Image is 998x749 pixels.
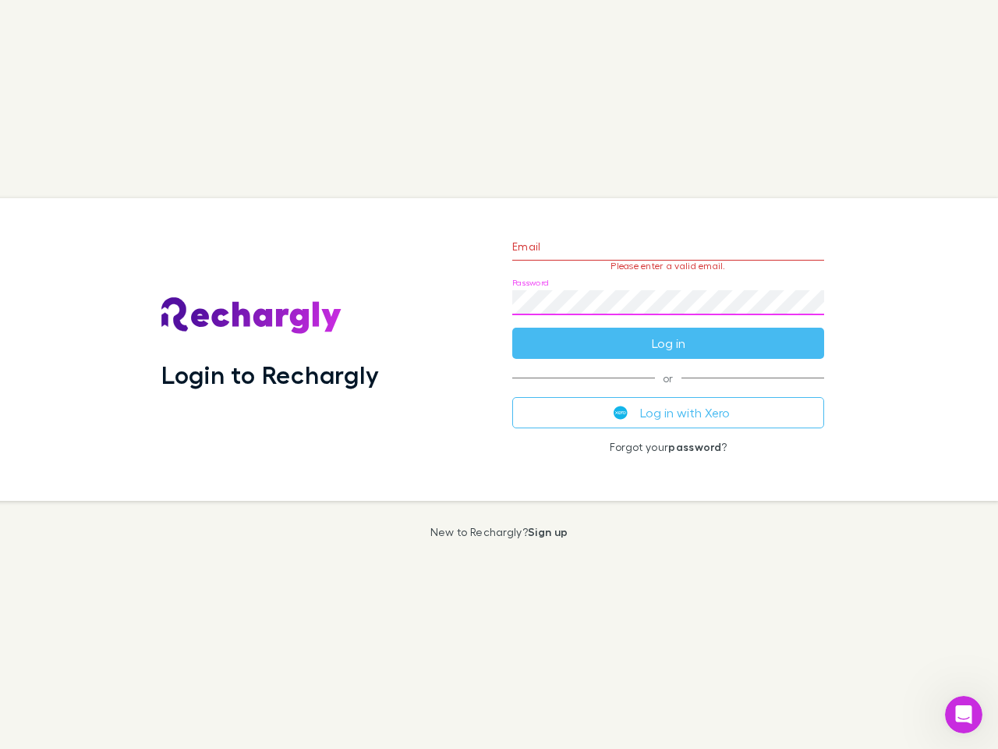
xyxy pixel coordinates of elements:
[512,397,824,428] button: Log in with Xero
[512,441,824,453] p: Forgot your ?
[161,360,379,389] h1: Login to Rechargly
[512,328,824,359] button: Log in
[512,277,549,289] label: Password
[614,406,628,420] img: Xero's logo
[512,378,824,378] span: or
[512,261,824,272] p: Please enter a valid email.
[945,696,982,733] iframe: Intercom live chat
[528,525,568,538] a: Sign up
[668,440,721,453] a: password
[430,526,568,538] p: New to Rechargly?
[161,297,342,335] img: Rechargly's Logo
